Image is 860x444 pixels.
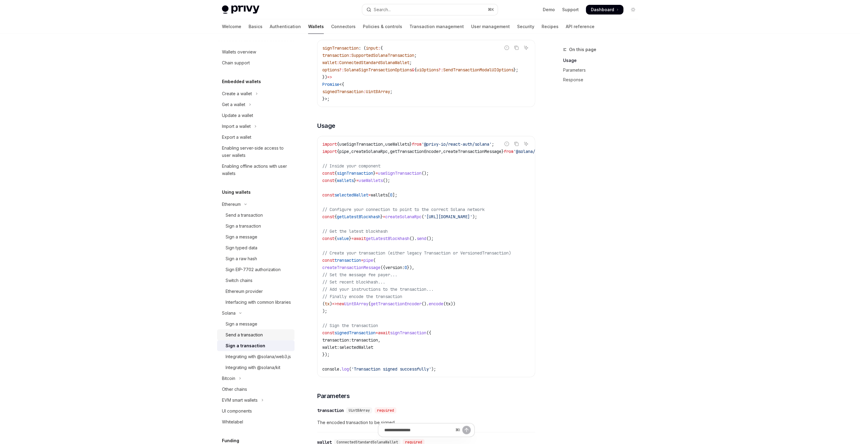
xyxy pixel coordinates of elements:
[385,141,409,147] span: useWallets
[374,6,391,13] div: Search...
[426,330,431,335] span: ({
[334,178,337,183] span: {
[322,192,334,198] span: const
[217,47,295,57] a: Wallets overview
[322,337,351,343] span: transaction:
[337,60,339,65] span: :
[569,46,596,53] span: On this page
[390,330,426,335] span: signTransaction
[462,426,471,434] button: Send message
[426,236,434,241] span: ();
[322,279,385,285] span: // Set recent blockhash...
[383,214,385,219] span: =
[222,407,252,415] div: UI components
[337,178,354,183] span: wallets
[339,345,373,350] span: selectedWallet
[566,19,595,34] a: API reference
[322,214,334,219] span: const
[317,419,535,426] span: The encoded transaction to be signed.
[322,45,359,51] span: signTransaction
[217,57,295,68] a: Chain support
[337,141,339,147] span: {
[222,310,236,317] div: Solana
[443,149,501,154] span: createTransactionMessage
[371,301,422,306] span: getTransactionEncoder
[217,275,295,286] a: Switch chains
[359,178,383,183] span: useWallets
[349,366,351,372] span: (
[368,192,371,198] span: =
[414,53,417,58] span: ;
[373,258,376,263] span: (
[226,212,263,219] div: Send a transaction
[325,301,330,306] span: tx
[366,236,409,241] span: getLatestBlockhash
[349,149,351,154] span: ,
[226,331,263,339] div: Send a transaction
[368,301,371,306] span: (
[222,112,253,119] div: Update a wallet
[422,214,424,219] span: (
[431,366,436,372] span: );
[322,345,339,350] span: wallet:
[217,406,295,416] a: UI components
[217,132,295,143] a: Export a wallet
[217,395,295,406] button: Toggle EVM smart wallets section
[522,140,530,148] button: Ask AI
[424,214,472,219] span: '[URL][DOMAIN_NAME]'
[222,397,258,404] div: EVM smart wallets
[344,67,412,73] span: SolanaSignTransactionOptions
[337,301,344,306] span: new
[337,170,373,176] span: signTransaction
[322,287,434,292] span: // Add your instructions to the transaction...
[351,149,388,154] span: createSolanaRpc
[339,149,349,154] span: pipe
[332,301,337,306] span: =>
[322,207,484,212] span: // Configure your connection to point to the correct Solana network
[407,265,414,270] span: }),
[385,214,422,219] span: createSolanaRpc
[217,99,295,110] button: Toggle Get a wallet section
[217,416,295,427] a: Whitelabel
[380,265,385,270] span: ({
[249,19,262,34] a: Basics
[226,364,280,371] div: Integrating with @solana/kit
[322,178,334,183] span: const
[322,74,327,80] span: })
[405,265,407,270] span: 0
[217,143,295,161] a: Enabling server-side access to user wallets
[339,141,383,147] span: useSignTransaction
[217,110,295,121] a: Update a wallet
[217,121,295,132] button: Toggle Import a wallet section
[222,134,251,141] div: Export a wallet
[317,407,344,413] div: transaction
[362,4,498,15] button: Open search
[354,236,366,241] span: await
[327,74,332,80] span: =>
[222,59,250,66] div: Chain support
[586,5,624,15] a: Dashboard
[322,352,330,357] span: });
[378,330,390,335] span: await
[342,366,349,372] span: log
[322,258,334,263] span: const
[446,301,451,306] span: tx
[339,82,344,87] span: <{
[322,236,334,241] span: const
[443,301,446,306] span: (
[322,60,337,65] span: wallet
[562,7,579,13] a: Support
[543,7,555,13] a: Demo
[322,82,339,87] span: Promise
[429,301,443,306] span: encode
[322,163,380,169] span: // Inside your component
[384,423,453,436] input: Ask a question...
[217,297,295,308] a: Interfacing with common libraries
[375,407,396,413] div: required
[371,192,388,198] span: wallets
[334,330,376,335] span: signedTransaction
[334,258,361,263] span: transaction
[373,170,376,176] span: }
[226,299,291,306] div: Interfacing with common libraries
[322,96,330,102] span: }>;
